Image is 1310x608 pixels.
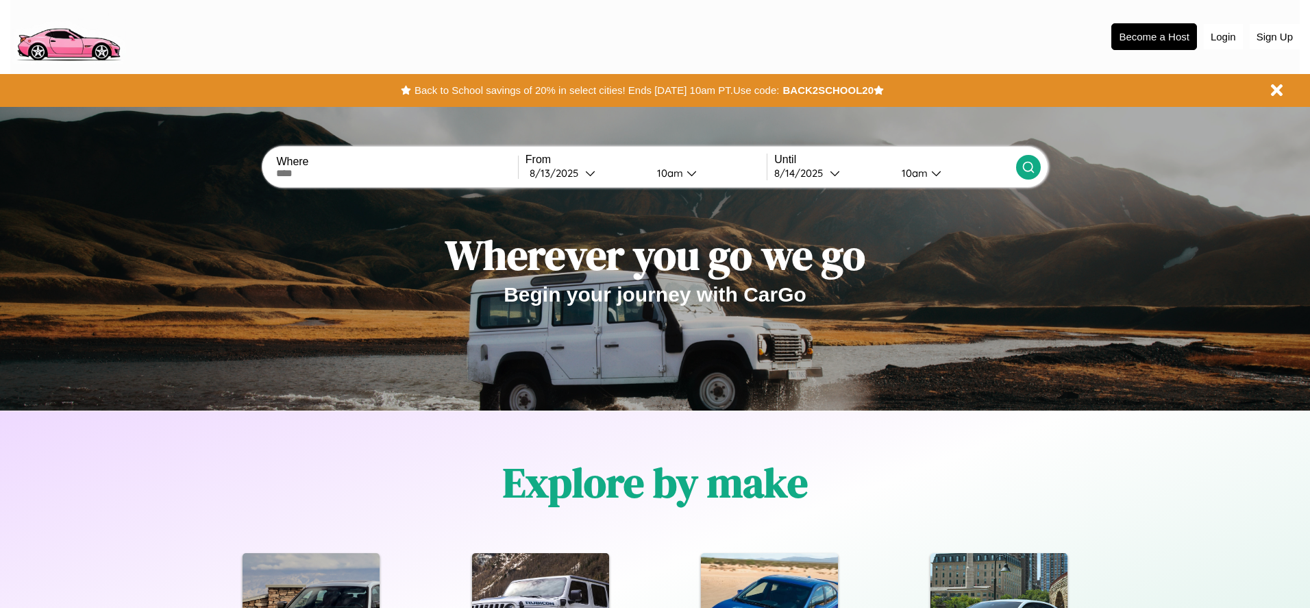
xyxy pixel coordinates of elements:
button: Become a Host [1111,23,1197,50]
button: Login [1204,24,1243,49]
img: logo [10,7,126,64]
div: 10am [650,167,687,180]
div: 8 / 14 / 2025 [774,167,830,180]
h1: Explore by make [503,454,808,511]
button: Sign Up [1250,24,1300,49]
button: 8/13/2025 [526,166,646,180]
label: Until [774,154,1015,166]
div: 10am [895,167,931,180]
button: Back to School savings of 20% in select cities! Ends [DATE] 10am PT.Use code: [411,81,782,100]
button: 10am [891,166,1015,180]
label: From [526,154,767,166]
b: BACK2SCHOOL20 [782,84,874,96]
div: 8 / 13 / 2025 [530,167,585,180]
label: Where [276,156,517,168]
button: 10am [646,166,767,180]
